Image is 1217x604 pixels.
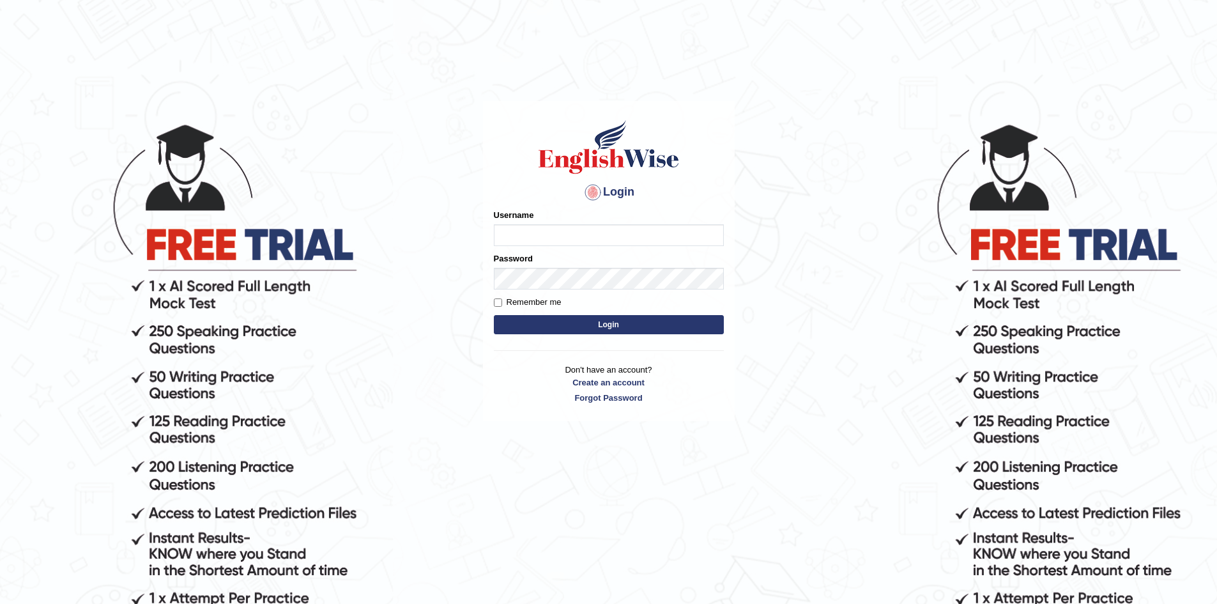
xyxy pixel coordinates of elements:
p: Don't have an account? [494,364,724,403]
label: Remember me [494,296,562,309]
input: Remember me [494,298,502,307]
label: Password [494,252,533,265]
a: Create an account [494,376,724,389]
button: Login [494,315,724,334]
a: Forgot Password [494,392,724,404]
img: Logo of English Wise sign in for intelligent practice with AI [536,118,682,176]
label: Username [494,209,534,221]
h4: Login [494,182,724,203]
